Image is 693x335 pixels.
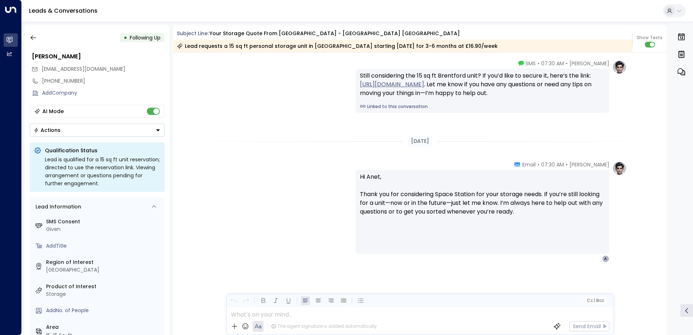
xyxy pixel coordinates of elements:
[526,60,536,67] span: SMS
[45,147,160,154] p: Qualification Status
[360,173,605,225] p: Hi Anet, Thank you for considering Space Station for your storage needs. If you’re still looking ...
[541,60,564,67] span: 07:30 AM
[360,71,605,98] div: Still considering the 15 sq ft Brentford unit? If you’d like to secure it, here’s the link: . Let...
[360,80,424,89] a: [URL][DOMAIN_NAME]
[130,34,161,41] span: Following Up
[209,30,460,37] div: Your storage quote from [GEOGRAPHIC_DATA] - [GEOGRAPHIC_DATA] [GEOGRAPHIC_DATA]
[46,307,162,314] div: AddNo. of People
[569,60,609,67] span: [PERSON_NAME]
[45,156,160,187] div: Lead is qualified for a 15 sq ft unit reservation; directed to use the reservation link. Viewing ...
[30,124,165,137] button: Actions
[538,60,539,67] span: •
[30,124,165,137] div: Button group with a nested menu
[566,60,568,67] span: •
[46,242,162,250] div: AddTitle
[360,103,605,110] a: Linked to this conversation
[32,52,165,61] div: [PERSON_NAME]
[522,161,536,168] span: Email
[34,127,61,133] div: Actions
[46,266,162,274] div: [GEOGRAPHIC_DATA]
[594,298,595,303] span: |
[33,203,81,211] div: Lead Information
[541,161,564,168] span: 07:30 AM
[271,323,377,330] div: The agent signature is added automatically
[602,255,609,262] div: A
[29,7,97,15] a: Leads & Conversations
[569,161,609,168] span: [PERSON_NAME]
[46,290,162,298] div: Storage
[46,283,162,290] label: Product of Interest
[42,108,64,115] div: AI Mode
[612,161,627,175] img: profile-logo.png
[42,65,125,73] span: [EMAIL_ADDRESS][DOMAIN_NAME]
[177,30,209,37] span: Subject Line:
[538,161,539,168] span: •
[584,297,607,304] button: Cc|Bcc
[124,31,127,44] div: •
[637,34,663,41] span: Show Texts
[408,136,432,146] div: [DATE]
[42,89,165,97] div: AddCompany
[42,65,125,73] span: anetaitalieva@gmail.com
[241,296,250,305] button: Redo
[586,298,604,303] span: Cc Bcc
[612,60,627,74] img: profile-logo.png
[46,226,162,233] div: Given
[229,296,238,305] button: Undo
[566,161,568,168] span: •
[46,323,162,331] label: Area
[177,42,498,50] div: Lead requests a 15 sq ft personal storage unit in [GEOGRAPHIC_DATA] starting [DATE] for 3-6 month...
[42,77,165,85] div: [PHONE_NUMBER]
[46,218,162,226] label: SMS Consent
[46,259,162,266] label: Region of Interest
